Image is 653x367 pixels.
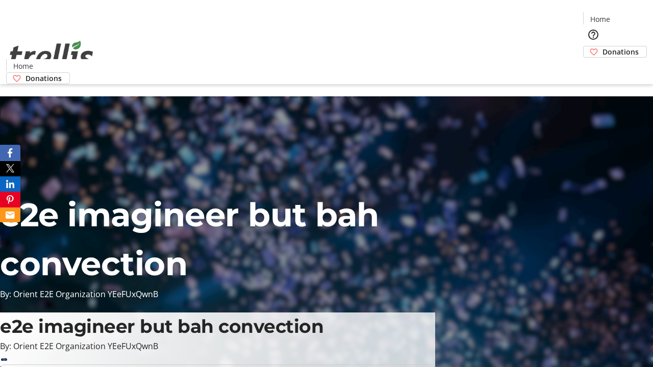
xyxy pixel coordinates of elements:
a: Home [584,14,616,24]
span: Donations [602,46,639,57]
a: Home [7,61,39,71]
span: Home [590,14,610,24]
img: Orient E2E Organization YEeFUxQwnB's Logo [6,30,97,81]
button: Help [583,24,604,45]
a: Donations [6,72,70,84]
button: Cart [583,58,604,78]
span: Donations [26,73,62,84]
span: Home [13,61,33,71]
a: Donations [583,46,647,58]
